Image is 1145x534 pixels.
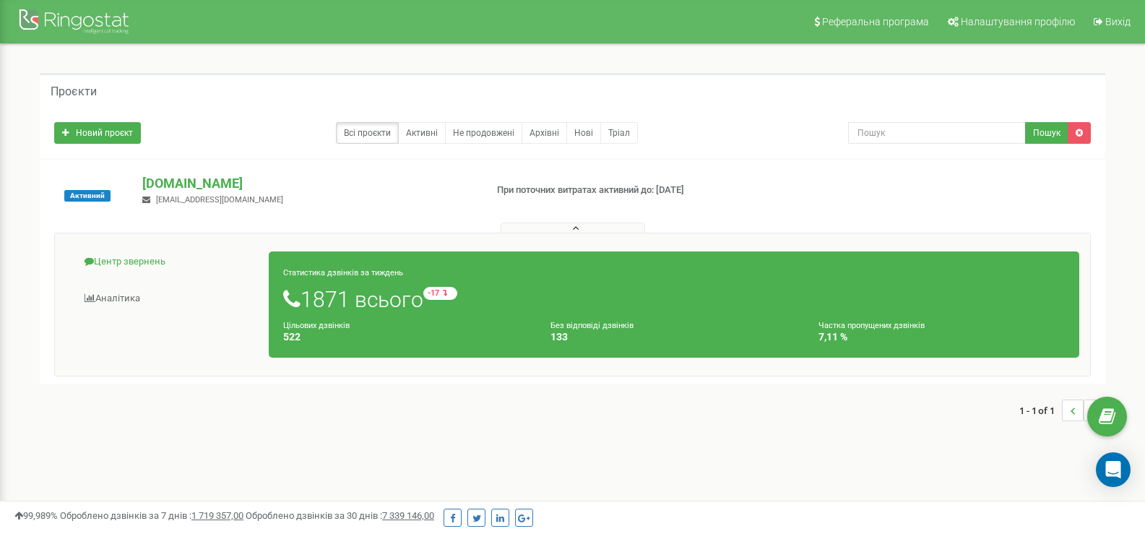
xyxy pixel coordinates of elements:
[191,510,243,521] u: 1 719 357,00
[283,321,350,330] small: Цільових дзвінків
[14,510,58,521] span: 99,989%
[600,122,638,144] a: Тріал
[566,122,601,144] a: Нові
[142,174,473,193] p: [DOMAIN_NAME]
[156,195,283,204] span: [EMAIL_ADDRESS][DOMAIN_NAME]
[1105,16,1131,27] span: Вихід
[1096,452,1131,487] div: Open Intercom Messenger
[398,122,446,144] a: Активні
[818,332,1065,343] h4: 7,11 %
[382,510,434,521] u: 7 339 146,00
[550,321,634,330] small: Без відповіді дзвінків
[848,122,1026,144] input: Пошук
[961,16,1075,27] span: Налаштування профілю
[818,321,925,330] small: Частка пропущених дзвінків
[822,16,929,27] span: Реферальна програма
[64,190,111,202] span: Активний
[445,122,522,144] a: Не продовжені
[66,244,269,280] a: Центр звернень
[522,122,567,144] a: Архівні
[497,184,740,197] p: При поточних витратах активний до: [DATE]
[246,510,434,521] span: Оброблено дзвінків за 30 днів :
[1025,122,1068,144] button: Пошук
[550,332,797,343] h4: 133
[283,268,403,277] small: Статистика дзвінків за тиждень
[66,281,269,316] a: Аналiтика
[54,122,141,144] a: Новий проєкт
[423,287,457,300] small: -17
[283,287,1065,311] h1: 1871 всього
[336,122,399,144] a: Всі проєкти
[60,510,243,521] span: Оброблено дзвінків за 7 днів :
[1019,385,1105,436] nav: ...
[1019,400,1062,421] span: 1 - 1 of 1
[283,332,530,343] h4: 522
[51,85,97,98] h5: Проєкти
